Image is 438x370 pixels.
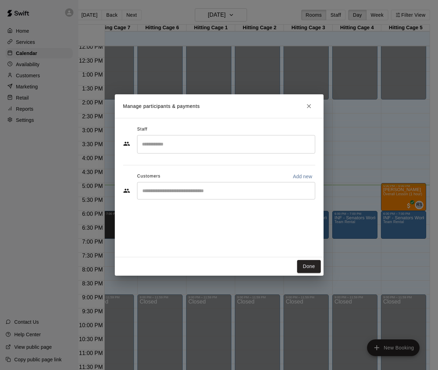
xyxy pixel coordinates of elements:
[123,187,130,194] svg: Customers
[123,140,130,147] svg: Staff
[137,124,147,135] span: Staff
[293,173,312,180] p: Add new
[123,103,200,110] p: Manage participants & payments
[303,100,315,112] button: Close
[297,260,320,273] button: Done
[290,171,315,182] button: Add new
[137,135,315,153] div: Search staff
[137,171,160,182] span: Customers
[137,182,315,199] div: Start typing to search customers...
